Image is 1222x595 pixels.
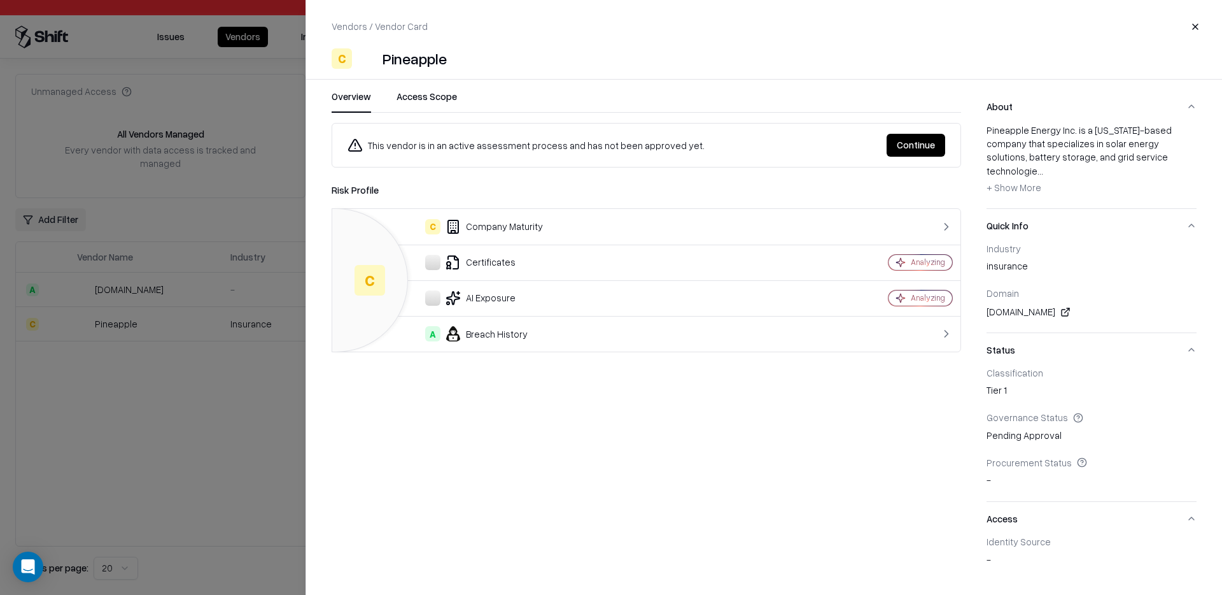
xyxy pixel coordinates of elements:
div: Breach History [342,326,783,341]
div: insurance [987,259,1197,277]
div: Quick Info [987,243,1197,333]
div: Risk Profile [332,183,961,198]
div: - [987,553,1197,571]
div: Domain [987,287,1197,299]
div: Analyzing [911,292,945,303]
div: Identity Source [987,536,1197,547]
button: Access Scope [397,90,457,113]
div: A [425,326,440,341]
div: C [332,48,352,69]
div: Procurement Status [987,457,1197,468]
div: - [987,473,1197,491]
p: Vendors / Vendor Card [332,20,428,33]
button: + Show More [987,178,1041,198]
button: Quick Info [987,209,1197,243]
button: Access [987,502,1197,536]
div: Industry [987,243,1197,254]
div: Company Maturity [342,219,783,234]
div: C [355,265,385,296]
div: [DOMAIN_NAME] [987,305,1197,320]
div: Pineapple [383,48,447,69]
img: Pineapple [357,48,377,69]
div: Pineapple Energy Inc. is a [US_STATE]-based company that specializes in solar energy solutions, b... [987,124,1197,198]
button: Status [987,333,1197,367]
div: Pending Approval [987,429,1197,447]
span: ... [1037,165,1043,176]
button: Continue [887,134,945,157]
div: This vendor is in an active assessment process and has not been approved yet. [348,138,876,153]
div: Certificates [342,255,783,270]
div: Analyzing [911,257,945,268]
div: Governance Status [987,412,1197,423]
button: About [987,90,1197,124]
div: Tier 1 [987,384,1197,401]
button: Overview [332,90,371,113]
span: + Show More [987,182,1041,193]
div: Classification [987,367,1197,378]
div: About [987,124,1197,208]
div: AI Exposure [342,290,783,306]
div: C [425,219,440,234]
div: Status [987,367,1197,501]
